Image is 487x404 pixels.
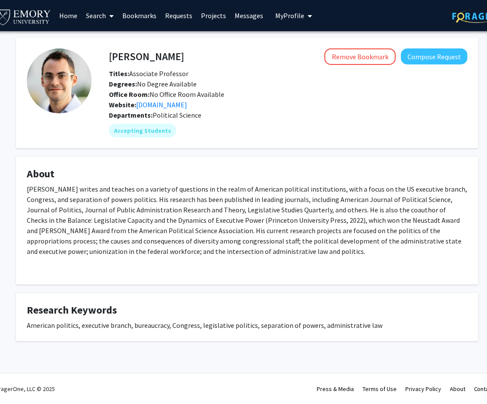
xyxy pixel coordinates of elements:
[153,111,201,119] span: Political Science
[109,69,129,78] b: Titles:
[325,48,396,65] button: Remove Bookmark
[109,80,197,88] span: No Degree Available
[230,0,267,31] a: Messages
[27,48,92,113] img: Profile Picture
[109,111,153,119] b: Departments:
[317,385,354,393] a: Press & Media
[136,100,187,109] a: Opens in a new tab
[161,0,197,31] a: Requests
[109,48,184,64] h4: [PERSON_NAME]
[109,80,137,88] b: Degrees:
[82,0,118,31] a: Search
[109,90,150,99] b: Office Room:
[109,100,136,109] b: Website:
[118,0,161,31] a: Bookmarks
[109,69,188,78] span: Associate Professor
[109,124,176,138] mat-chip: Accepting Students
[109,90,224,99] span: No Office Room Available
[27,168,468,180] h4: About
[197,0,230,31] a: Projects
[363,385,397,393] a: Terms of Use
[55,0,82,31] a: Home
[27,184,468,257] p: [PERSON_NAME] writes and teaches on a variety of questions in the realm of American political ins...
[450,385,465,393] a: About
[27,320,468,330] div: American politics, executive branch, bureaucracy, Congress, legislative politics, separation of p...
[405,385,441,393] a: Privacy Policy
[275,11,304,20] span: My Profile
[27,304,468,317] h4: Research Keywords
[6,365,37,398] iframe: Chat
[401,48,468,64] button: Compose Request to Alexander Bolton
